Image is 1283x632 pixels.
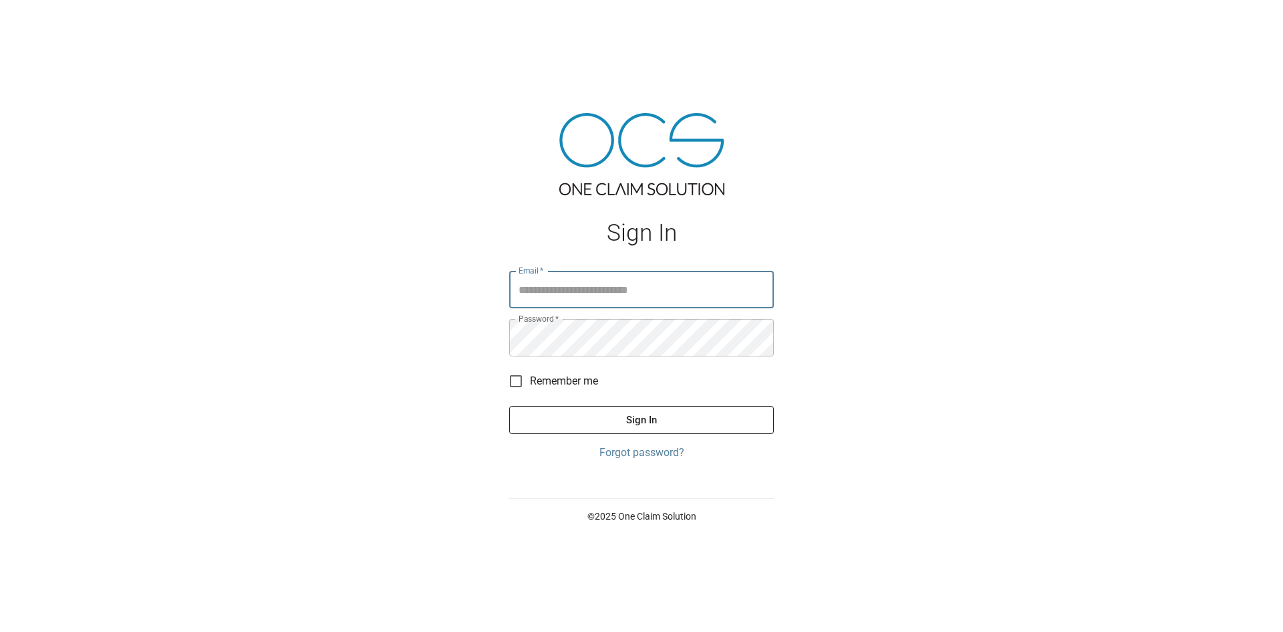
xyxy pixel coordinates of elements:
[519,313,559,324] label: Password
[530,373,598,389] span: Remember me
[16,8,69,35] img: ocs-logo-white-transparent.png
[519,265,544,276] label: Email
[559,113,724,195] img: ocs-logo-tra.png
[509,445,774,461] a: Forgot password?
[509,219,774,247] h1: Sign In
[509,510,774,523] p: © 2025 One Claim Solution
[509,406,774,434] button: Sign In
